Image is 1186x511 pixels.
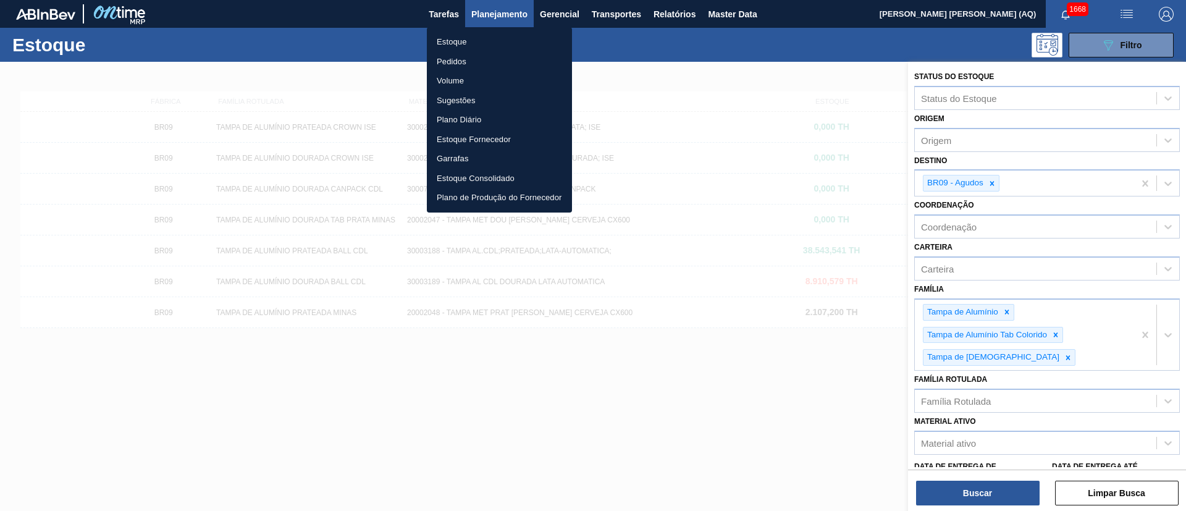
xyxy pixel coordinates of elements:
[427,91,572,111] a: Sugestões
[427,169,572,188] a: Estoque Consolidado
[427,110,572,130] a: Plano Diário
[427,130,572,150] a: Estoque Fornecedor
[427,188,572,208] a: Plano de Produção do Fornecedor
[427,149,572,169] a: Garrafas
[427,52,572,72] a: Pedidos
[427,32,572,52] a: Estoque
[427,71,572,91] a: Volume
